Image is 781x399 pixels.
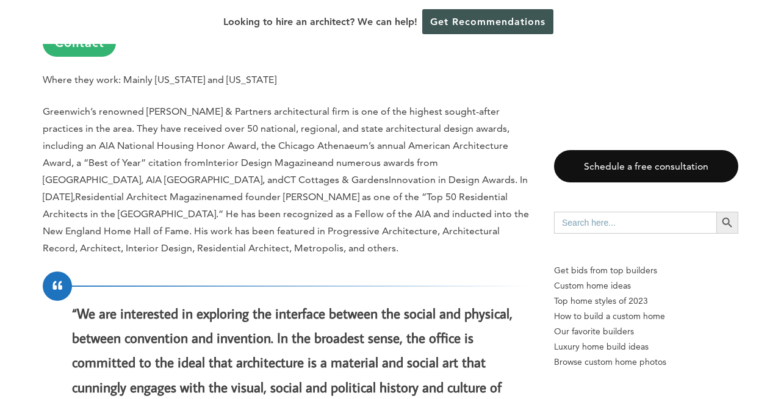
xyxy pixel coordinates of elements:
span: named founder [PERSON_NAME] as one of the “Top 50 Residential Architects in the [GEOGRAPHIC_DATA]... [43,191,529,237]
a: Browse custom home photos [554,354,738,370]
span: Interior Design Magazine [206,157,317,168]
a: Schedule a free consultation [554,150,738,182]
a: Top home styles of 2023 [554,293,738,309]
span: rogressive Architecture, Architectural Record, Architect, Interior Design, Residential Architect,... [43,225,500,254]
span: Residential Architect Magazine [75,191,212,203]
span: , and others. [344,242,398,254]
input: Search here... [554,212,716,234]
span: Innovation in Design Awards. In [DATE], [43,174,528,203]
p: Get bids from top builders [554,263,738,278]
span: and numerous awards from [GEOGRAPHIC_DATA], AIA [GEOGRAPHIC_DATA], and [43,157,438,185]
svg: Search [721,216,734,229]
a: Get Recommendations [422,9,553,34]
b: Where they work: Mainly [US_STATE] and [US_STATE] [43,74,276,85]
a: Our favorite builders [554,324,738,339]
a: How to build a custom home [554,309,738,324]
span: CT Cottages & Gardens [284,174,389,185]
a: Custom home ideas [554,278,738,293]
a: Luxury home build ideas [554,339,738,354]
span: Greenwich’s renowned [PERSON_NAME] & Partners architectural firm is one of the highest sought-aft... [43,106,509,168]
